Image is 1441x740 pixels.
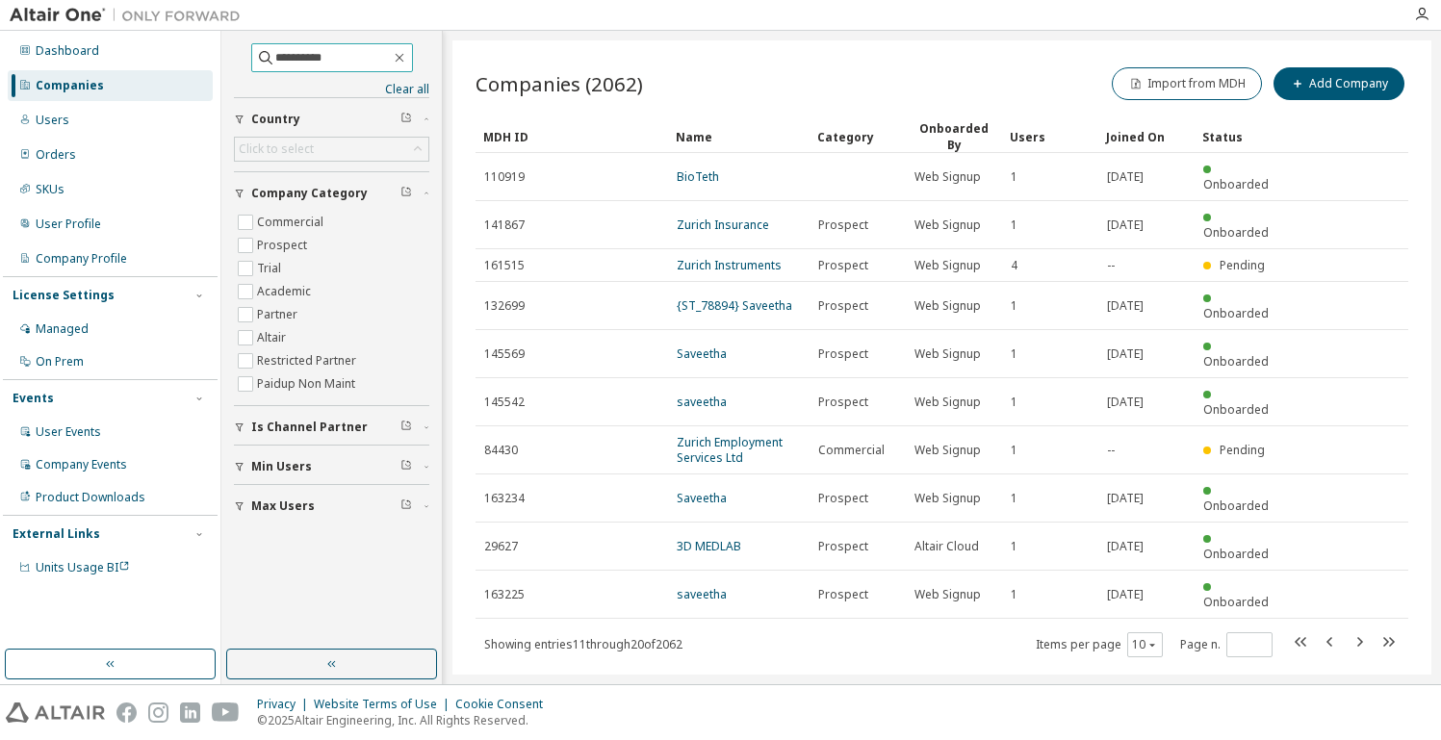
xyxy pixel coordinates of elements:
span: 161515 [484,258,525,273]
span: Onboarded [1203,305,1269,321]
button: Is Channel Partner [234,406,429,448]
span: 1 [1011,395,1017,410]
span: 29627 [484,539,518,554]
label: Restricted Partner [257,349,360,372]
span: Clear filter [400,420,412,435]
span: Clear filter [400,459,412,474]
div: On Prem [36,354,84,370]
span: Altair Cloud [914,539,979,554]
span: Commercial [818,443,885,458]
span: 163234 [484,491,525,506]
span: 163225 [484,587,525,602]
span: Web Signup [914,346,981,362]
a: Saveetha [677,345,727,362]
button: Max Users [234,485,429,527]
div: License Settings [13,288,115,303]
span: [DATE] [1107,491,1144,506]
div: Cookie Consent [455,697,554,712]
a: Clear all [234,82,429,97]
div: Product Downloads [36,490,145,505]
span: 84430 [484,443,518,458]
label: Trial [257,257,285,280]
span: Units Usage BI [36,559,130,575]
img: instagram.svg [148,702,168,723]
a: {ST_78894} Saveetha [677,297,792,314]
div: Category [817,121,898,152]
span: [DATE] [1107,346,1144,362]
a: saveetha [677,394,727,410]
img: linkedin.svg [180,702,200,723]
div: User Profile [36,217,101,232]
span: Companies (2062) [476,70,643,97]
img: facebook.svg [116,702,137,723]
span: Clear filter [400,498,412,514]
span: Showing entries 11 through 20 of 2062 [484,636,682,652]
button: Country [234,98,429,140]
span: Web Signup [914,491,981,506]
button: Company Category [234,172,429,215]
div: Company Profile [36,251,127,267]
button: Min Users [234,446,429,488]
div: Orders [36,147,76,163]
span: Onboarded [1203,594,1269,610]
span: Page n. [1180,632,1273,657]
div: Onboarded By [913,120,994,153]
span: -- [1107,443,1115,458]
span: Is Channel Partner [251,420,368,435]
span: [DATE] [1107,587,1144,602]
label: Commercial [257,211,327,234]
span: 1 [1011,169,1017,185]
span: Onboarded [1203,224,1269,241]
a: Zurich Insurance [677,217,769,233]
span: 4 [1011,258,1017,273]
div: Privacy [257,697,314,712]
span: Prospect [818,217,868,233]
div: Company Events [36,457,127,472]
div: Managed [36,321,89,337]
span: Web Signup [914,217,981,233]
label: Prospect [257,234,311,257]
span: Prospect [818,395,868,410]
label: Academic [257,280,315,303]
div: Joined On [1106,121,1187,152]
span: Pending [1220,257,1265,273]
span: Web Signup [914,258,981,273]
span: 1 [1011,346,1017,362]
span: Prospect [818,491,868,506]
span: Pending [1220,442,1265,458]
div: Companies [36,78,104,93]
label: Partner [257,303,301,326]
label: Altair [257,326,290,349]
span: 110919 [484,169,525,185]
span: Prospect [818,258,868,273]
span: [DATE] [1107,217,1144,233]
a: Zurich Instruments [677,257,782,273]
span: 1 [1011,539,1017,554]
span: Min Users [251,459,312,474]
span: Onboarded [1203,353,1269,370]
img: youtube.svg [212,702,240,723]
span: Onboarded [1203,401,1269,418]
a: 3D MEDLAB [677,538,741,554]
span: Onboarded [1203,546,1269,562]
div: External Links [13,526,100,542]
div: User Events [36,424,101,440]
span: 145542 [484,395,525,410]
span: Items per page [1036,632,1163,657]
span: Prospect [818,346,868,362]
span: Clear filter [400,186,412,201]
span: Web Signup [914,587,981,602]
span: 132699 [484,298,525,314]
div: Name [676,121,802,152]
span: 1 [1011,491,1017,506]
span: Prospect [818,539,868,554]
div: SKUs [36,182,64,197]
div: Users [36,113,69,128]
div: MDH ID [483,121,660,152]
span: 141867 [484,217,525,233]
button: Import from MDH [1112,67,1262,100]
span: 1 [1011,443,1017,458]
span: Country [251,112,300,127]
button: 10 [1132,637,1158,652]
div: Users [1010,121,1091,152]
